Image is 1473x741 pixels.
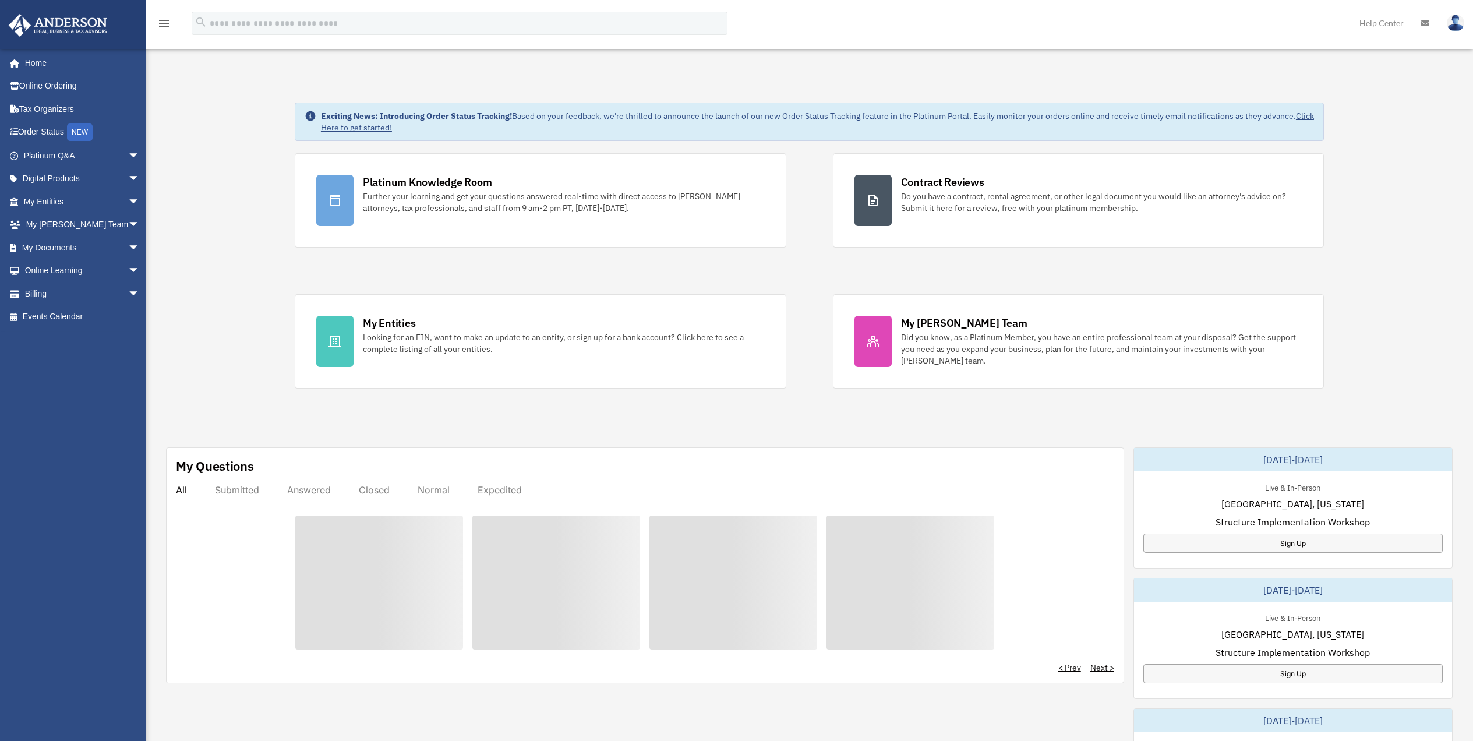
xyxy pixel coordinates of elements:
a: Platinum Q&Aarrow_drop_down [8,144,157,167]
a: Platinum Knowledge Room Further your learning and get your questions answered real-time with dire... [295,153,786,248]
span: arrow_drop_down [128,167,151,191]
div: Live & In-Person [1256,481,1330,493]
div: NEW [67,123,93,141]
span: Structure Implementation Workshop [1216,645,1370,659]
img: User Pic [1447,15,1464,31]
div: [DATE]-[DATE] [1134,578,1452,602]
div: My Questions [176,457,254,475]
a: My Entitiesarrow_drop_down [8,190,157,213]
div: [DATE]-[DATE] [1134,448,1452,471]
span: [GEOGRAPHIC_DATA], [US_STATE] [1221,497,1364,511]
div: My Entities [363,316,415,330]
a: Contract Reviews Do you have a contract, rental agreement, or other legal document you would like... [833,153,1324,248]
div: Contract Reviews [901,175,984,189]
span: Structure Implementation Workshop [1216,515,1370,529]
div: Normal [418,484,450,496]
a: Order StatusNEW [8,121,157,144]
img: Anderson Advisors Platinum Portal [5,14,111,37]
div: Platinum Knowledge Room [363,175,492,189]
span: arrow_drop_down [128,236,151,260]
div: Closed [359,484,390,496]
a: My [PERSON_NAME] Team Did you know, as a Platinum Member, you have an entire professional team at... [833,294,1324,389]
a: Next > [1090,662,1114,673]
div: Submitted [215,484,259,496]
a: menu [157,20,171,30]
a: Billingarrow_drop_down [8,282,157,305]
a: Sign Up [1143,664,1443,683]
span: arrow_drop_down [128,190,151,214]
div: All [176,484,187,496]
a: Click Here to get started! [321,111,1314,133]
a: < Prev [1058,662,1081,673]
div: Live & In-Person [1256,611,1330,623]
a: My [PERSON_NAME] Teamarrow_drop_down [8,213,157,237]
a: Sign Up [1143,534,1443,553]
div: [DATE]-[DATE] [1134,709,1452,732]
div: My [PERSON_NAME] Team [901,316,1027,330]
div: Answered [287,484,331,496]
i: menu [157,16,171,30]
a: Tax Organizers [8,97,157,121]
a: Online Ordering [8,75,157,98]
div: Based on your feedback, we're thrilled to announce the launch of our new Order Status Tracking fe... [321,110,1314,133]
span: arrow_drop_down [128,213,151,237]
a: Digital Productsarrow_drop_down [8,167,157,190]
a: Online Learningarrow_drop_down [8,259,157,283]
span: [GEOGRAPHIC_DATA], [US_STATE] [1221,627,1364,641]
span: arrow_drop_down [128,282,151,306]
span: arrow_drop_down [128,144,151,168]
div: Looking for an EIN, want to make an update to an entity, or sign up for a bank account? Click her... [363,331,765,355]
div: Did you know, as a Platinum Member, you have an entire professional team at your disposal? Get th... [901,331,1303,366]
a: Home [8,51,151,75]
i: search [195,16,207,29]
div: Expedited [478,484,522,496]
a: My Entities Looking for an EIN, want to make an update to an entity, or sign up for a bank accoun... [295,294,786,389]
a: Events Calendar [8,305,157,329]
span: arrow_drop_down [128,259,151,283]
a: My Documentsarrow_drop_down [8,236,157,259]
strong: Exciting News: Introducing Order Status Tracking! [321,111,512,121]
div: Further your learning and get your questions answered real-time with direct access to [PERSON_NAM... [363,190,765,214]
div: Do you have a contract, rental agreement, or other legal document you would like an attorney's ad... [901,190,1303,214]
